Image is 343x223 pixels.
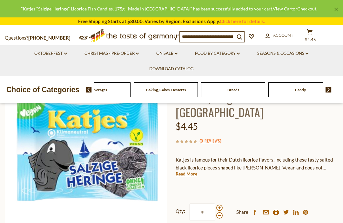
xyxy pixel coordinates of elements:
[334,8,338,11] a: ×
[227,87,239,92] a: Breads
[199,137,221,144] span: ( )
[176,171,197,177] a: Read More
[84,50,139,57] a: Christmas - PRE-ORDER
[295,87,306,92] a: Candy
[300,29,319,45] button: $4.45
[195,50,240,57] a: Food By Category
[201,137,220,144] a: 0 Reviews
[146,87,186,92] a: Baking, Cakes, Desserts
[86,87,92,92] img: previous arrow
[273,33,293,38] span: Account
[257,50,308,57] a: Seasons & Occasions
[176,76,338,119] h1: Katjes "Salzige Heringe" Licorice Fish Candies, 175g - Made In [GEOGRAPHIC_DATA]
[189,203,215,221] input: Qty:
[149,66,194,73] a: Download Catalog
[326,87,332,92] img: next arrow
[5,5,333,12] div: "Katjes "Salzige Heringe" Licorice Fish Candies, 175g - Made In [GEOGRAPHIC_DATA]" has been succe...
[220,18,265,24] a: Click here for details.
[273,6,293,11] a: View Cart
[176,207,185,215] strong: Qty:
[34,50,67,57] a: Oktoberfest
[28,35,71,41] a: [PHONE_NUMBER]
[156,50,178,57] a: On Sale
[176,121,198,132] span: $4.45
[176,156,338,172] p: Katjes is famous for their Dutch licorice flavors, including these tasty salted black licorice pi...
[265,32,293,39] a: Account
[90,87,107,92] a: Beverages
[236,208,250,216] span: Share:
[297,6,316,11] a: Checkout
[305,37,316,42] span: $4.45
[5,34,75,42] p: Questions?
